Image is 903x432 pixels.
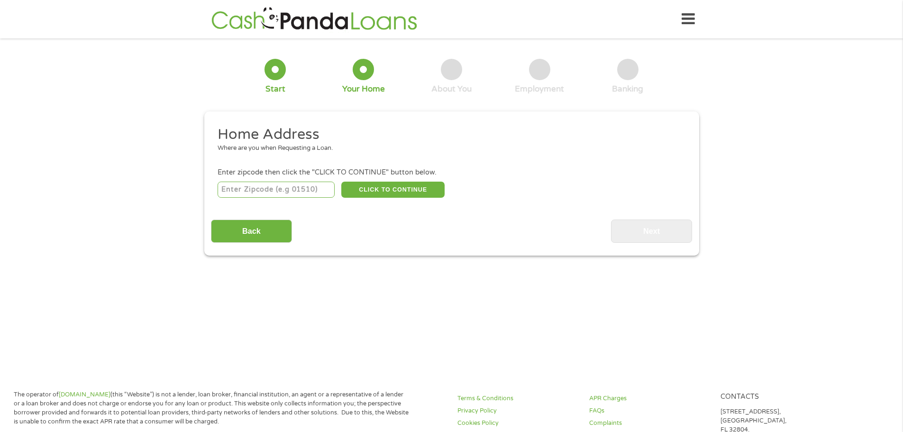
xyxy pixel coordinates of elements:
img: GetLoanNow Logo [209,6,420,33]
input: Enter Zipcode (e.g 01510) [218,182,335,198]
h2: Home Address [218,125,678,144]
div: Employment [515,84,564,94]
a: Privacy Policy [457,406,578,415]
a: Complaints [589,419,710,428]
input: Next [611,220,692,243]
div: Where are you when Requesting a Loan. [218,144,678,153]
div: Banking [612,84,643,94]
div: About You [431,84,472,94]
a: Cookies Policy [457,419,578,428]
input: Back [211,220,292,243]
p: The operator of (this “Website”) is not a lender, loan broker, financial institution, an agent or... [14,390,409,426]
div: Your Home [342,84,385,94]
a: [DOMAIN_NAME] [59,391,110,398]
a: APR Charges [589,394,710,403]
button: CLICK TO CONTINUE [341,182,445,198]
div: Start [265,84,285,94]
a: Terms & Conditions [457,394,578,403]
a: FAQs [589,406,710,415]
div: Enter zipcode then click the "CLICK TO CONTINUE" button below. [218,167,685,178]
h4: Contacts [721,393,841,402]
